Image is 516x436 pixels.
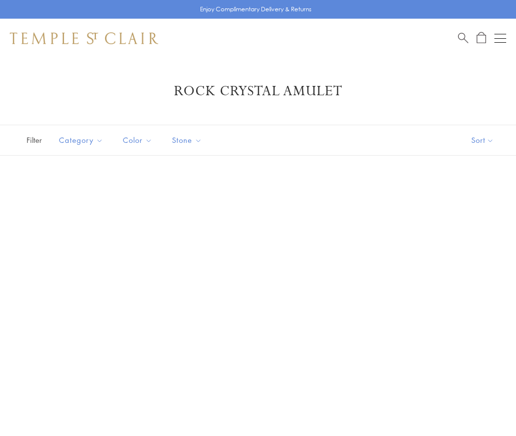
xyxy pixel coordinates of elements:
[165,129,209,151] button: Stone
[458,32,468,44] a: Search
[115,129,160,151] button: Color
[167,134,209,146] span: Stone
[54,134,111,146] span: Category
[118,134,160,146] span: Color
[200,4,312,14] p: Enjoy Complimentary Delivery & Returns
[25,82,491,100] h1: Rock Crystal Amulet
[52,129,111,151] button: Category
[10,32,158,44] img: Temple St. Clair
[449,125,516,155] button: Show sort by
[477,32,486,44] a: Open Shopping Bag
[494,32,506,44] button: Open navigation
